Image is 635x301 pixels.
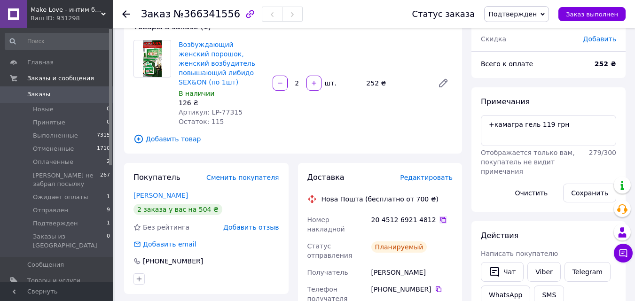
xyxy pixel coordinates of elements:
[566,11,618,18] span: Заказ выполнен
[33,145,74,153] span: Отмененные
[27,58,54,67] span: Главная
[179,41,255,86] a: Возбуждающий женский порошок, женский возбудитель повышающий либидо SEX&ON (по 1шт)
[5,33,111,50] input: Поиск
[33,131,78,140] span: Выполненные
[33,232,107,249] span: Заказы из [GEOGRAPHIC_DATA]
[27,90,50,99] span: Заказы
[142,256,204,266] div: [PHONE_NUMBER]
[143,224,189,231] span: Без рейтинга
[173,8,240,20] span: №366341556
[97,131,110,140] span: 7315
[223,224,279,231] span: Добавить отзыв
[142,239,197,249] div: Добавить email
[412,9,475,19] div: Статус заказа
[33,118,65,127] span: Принятые
[481,115,616,146] textarea: +камагра гель 119 грн
[206,174,279,181] span: Сменить покупателя
[133,173,180,182] span: Покупатель
[107,206,110,215] span: 9
[371,241,427,253] div: Планируемый
[371,215,453,224] div: 20 4512 6921 4812
[33,193,88,201] span: Ожидает оплаты
[133,192,188,199] a: [PERSON_NAME]
[564,262,611,282] a: Telegram
[27,74,94,83] span: Заказы и сообщения
[369,264,455,281] div: [PERSON_NAME]
[107,105,110,114] span: 0
[400,174,453,181] span: Редактировать
[322,78,337,88] div: шт.
[27,277,80,285] span: Товары и услуги
[107,118,110,127] span: 0
[133,204,222,215] div: 2 заказа у вас на 504 ₴
[488,10,537,18] span: Подтвержден
[100,171,110,188] span: 267
[107,158,110,166] span: 2
[33,206,68,215] span: Отправлен
[179,118,224,125] span: Остаток: 115
[33,105,54,114] span: Новые
[179,90,214,97] span: В наличии
[507,184,556,202] button: Очистить
[371,285,453,294] div: [PHONE_NUMBER]
[614,244,633,262] button: Чат с покупателем
[143,40,162,77] img: Возбуждающий женский порошок, женский возбудитель повышающий либидо SEX&ON (по 1шт)
[31,6,101,14] span: Make Love - интим бутик
[33,219,78,228] span: Подтвержден
[434,74,453,93] a: Редактировать
[107,193,110,201] span: 1
[481,262,524,282] button: Чат
[481,149,575,175] span: Отображается только вам, покупатель не видит примечания
[307,173,345,182] span: Доставка
[141,8,171,20] span: Заказ
[97,145,110,153] span: 1710
[481,35,506,43] span: Скидка
[481,97,530,106] span: Примечания
[307,269,348,276] span: Получатель
[179,108,243,116] span: Артикул: LP-77315
[527,262,560,282] a: Viber
[107,232,110,249] span: 0
[319,194,441,204] div: Нова Пошта (бесплатно от 700 ₴)
[133,134,453,144] span: Добавить товар
[27,261,64,269] span: Сообщения
[179,98,265,108] div: 126 ₴
[307,216,345,233] span: Номер накладной
[558,7,626,21] button: Заказ выполнен
[583,35,616,43] span: Добавить
[33,171,100,188] span: [PERSON_NAME] не забрал посылку
[31,14,113,23] div: Ваш ID: 931298
[133,239,197,249] div: Добавить email
[481,231,518,240] span: Действия
[307,242,353,259] span: Статус отправления
[595,60,616,68] b: 252 ₴
[33,158,73,166] span: Оплаченные
[107,219,110,228] span: 1
[122,9,130,19] div: Вернуться назад
[589,149,616,156] span: 279 / 300
[362,77,430,90] div: 252 ₴
[481,250,558,257] span: Написать покупателю
[563,184,616,202] button: Сохранить
[481,60,533,68] span: Всего к оплате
